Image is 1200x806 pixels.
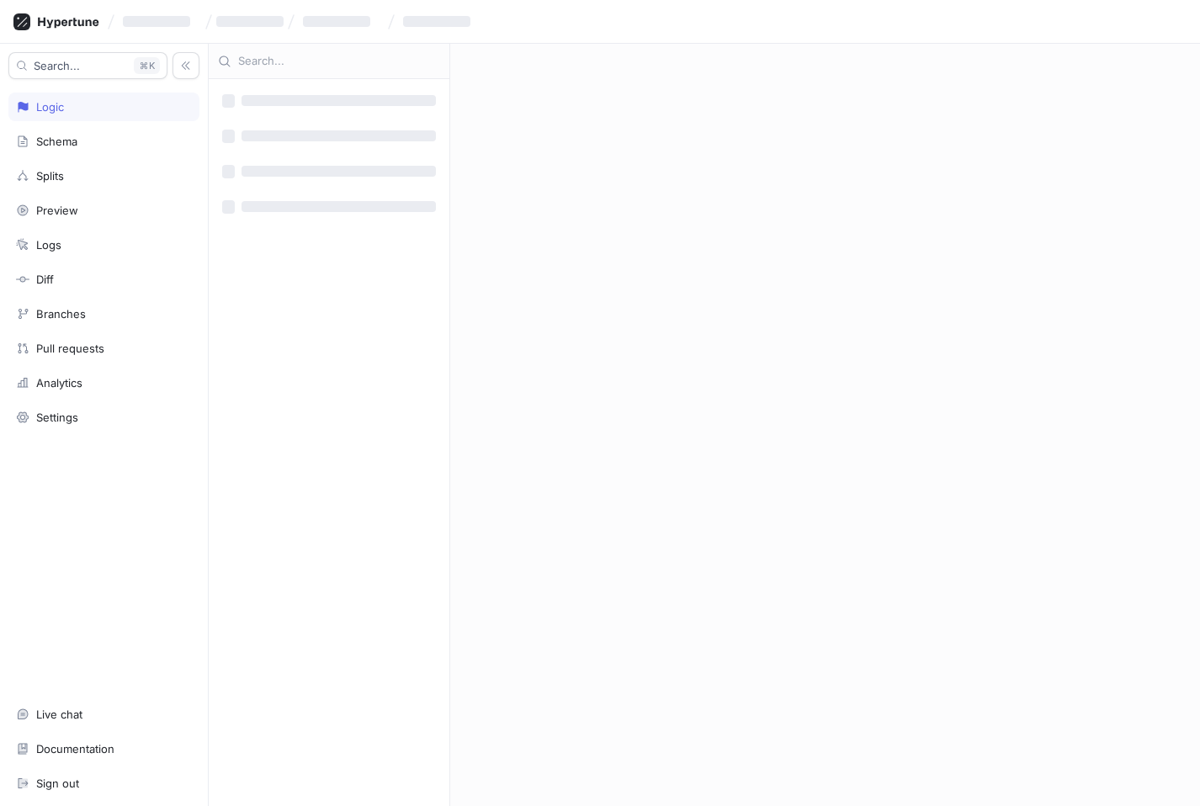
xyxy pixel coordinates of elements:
span: ‌ [123,16,190,27]
div: Schema [36,135,77,148]
span: ‌ [222,165,235,178]
a: Documentation [8,734,199,763]
span: Search... [34,61,80,71]
div: Logic [36,100,64,114]
button: Search...K [8,52,167,79]
div: Documentation [36,742,114,756]
span: ‌ [216,16,284,27]
button: ‌ [116,8,204,35]
div: Settings [36,411,78,424]
span: ‌ [222,200,235,214]
span: ‌ [222,130,235,143]
div: Logs [36,238,61,252]
span: ‌ [403,16,470,27]
button: ‌ [296,8,384,35]
span: ‌ [242,95,436,106]
div: Preview [36,204,78,217]
span: ‌ [242,130,436,141]
div: Live chat [36,708,82,721]
div: Splits [36,169,64,183]
span: ‌ [242,201,436,212]
div: Sign out [36,777,79,790]
div: Pull requests [36,342,104,355]
div: Diff [36,273,54,286]
div: Analytics [36,376,82,390]
span: ‌ [222,94,235,108]
div: K [134,57,160,74]
span: ‌ [303,16,370,27]
div: Branches [36,307,86,321]
input: Search... [238,53,440,70]
button: ‌ [396,8,484,35]
span: ‌ [242,166,436,177]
